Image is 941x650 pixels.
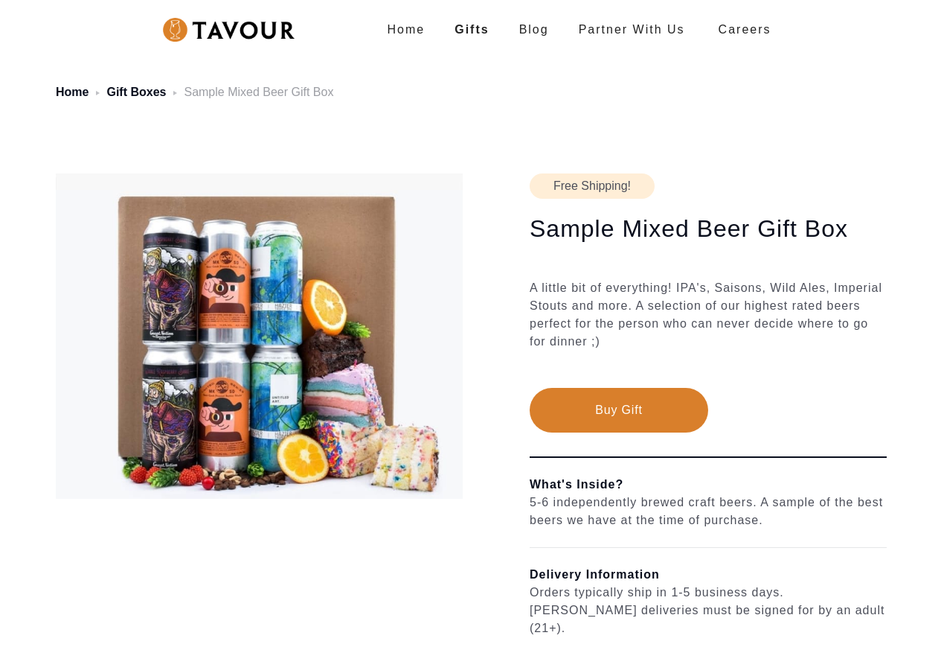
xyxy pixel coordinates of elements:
a: partner with us [564,15,700,45]
div: Sample Mixed Beer Gift Box [184,83,333,101]
strong: Careers [719,15,771,45]
div: Orders typically ship in 1-5 business days. [PERSON_NAME] deliveries must be signed for by an adu... [530,584,887,637]
div: 5-6 independently brewed craft beers. A sample of the best beers we have at the time of purchase. [530,494,887,529]
a: Home [56,86,89,98]
h6: What's Inside? [530,476,887,494]
a: Blog [504,15,564,45]
a: Gifts [440,15,504,45]
a: Careers [700,9,783,51]
h6: Delivery Information [530,566,887,584]
h1: Sample Mixed Beer Gift Box [530,214,887,243]
div: A little bit of everything! IPA's, Saisons, Wild Ales, Imperial Stouts and more. A selection of o... [530,279,887,388]
a: Home [373,15,440,45]
div: Free Shipping! [530,173,655,199]
strong: Home [388,23,425,36]
button: Buy Gift [530,388,708,433]
a: Gift Boxes [106,86,166,98]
